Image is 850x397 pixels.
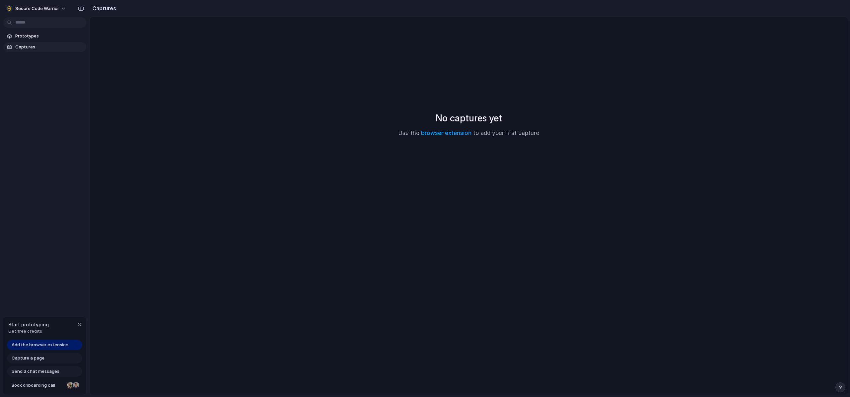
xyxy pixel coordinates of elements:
[12,368,59,375] span: Send 3 chat messages
[3,31,86,41] a: Prototypes
[15,5,59,12] span: Secure Code Warrior
[12,382,64,389] span: Book onboarding call
[7,380,82,391] a: Book onboarding call
[3,42,86,52] a: Captures
[66,381,74,389] div: Nicole Kubica
[436,111,502,125] h2: No captures yet
[15,44,84,50] span: Captures
[12,355,44,362] span: Capture a page
[8,321,49,328] span: Start prototyping
[12,342,68,348] span: Add the browser extension
[421,130,471,136] a: browser extension
[398,129,539,138] p: Use the to add your first capture
[90,4,116,12] h2: Captures
[72,381,80,389] div: Christian Iacullo
[15,33,84,39] span: Prototypes
[3,3,69,14] button: Secure Code Warrior
[8,328,49,335] span: Get free credits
